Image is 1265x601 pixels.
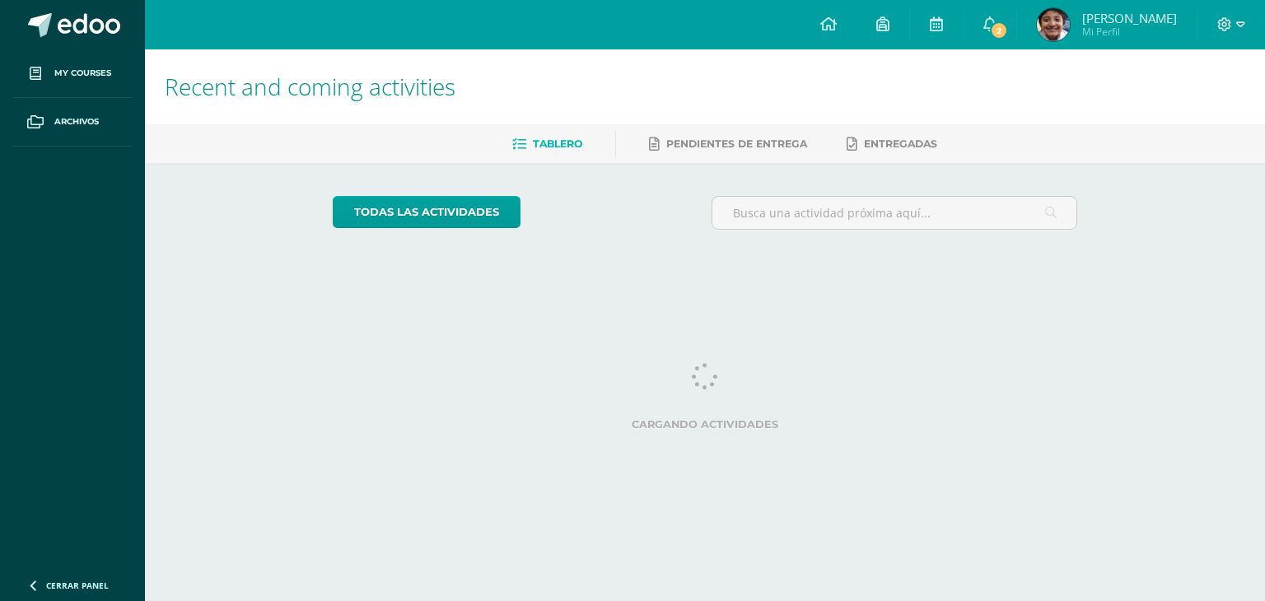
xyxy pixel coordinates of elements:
span: [PERSON_NAME] [1082,10,1177,26]
img: 6f4b40384da3c157b5653b523cc5b1f8.png [1037,8,1070,41]
a: My courses [13,49,132,98]
a: todas las Actividades [333,196,520,228]
span: Recent and coming activities [165,71,455,102]
span: Mi Perfil [1082,25,1177,39]
a: Tablero [512,131,582,157]
span: Cerrar panel [46,580,109,591]
span: Tablero [533,137,582,150]
input: Busca una actividad próxima aquí... [712,197,1077,229]
span: Pendientes de entrega [666,137,807,150]
label: Cargando actividades [333,418,1078,431]
a: Archivos [13,98,132,147]
a: Entregadas [847,131,937,157]
a: Pendientes de entrega [649,131,807,157]
span: Archivos [54,115,99,128]
span: Entregadas [864,137,937,150]
span: 2 [990,21,1008,40]
span: My courses [54,67,111,80]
